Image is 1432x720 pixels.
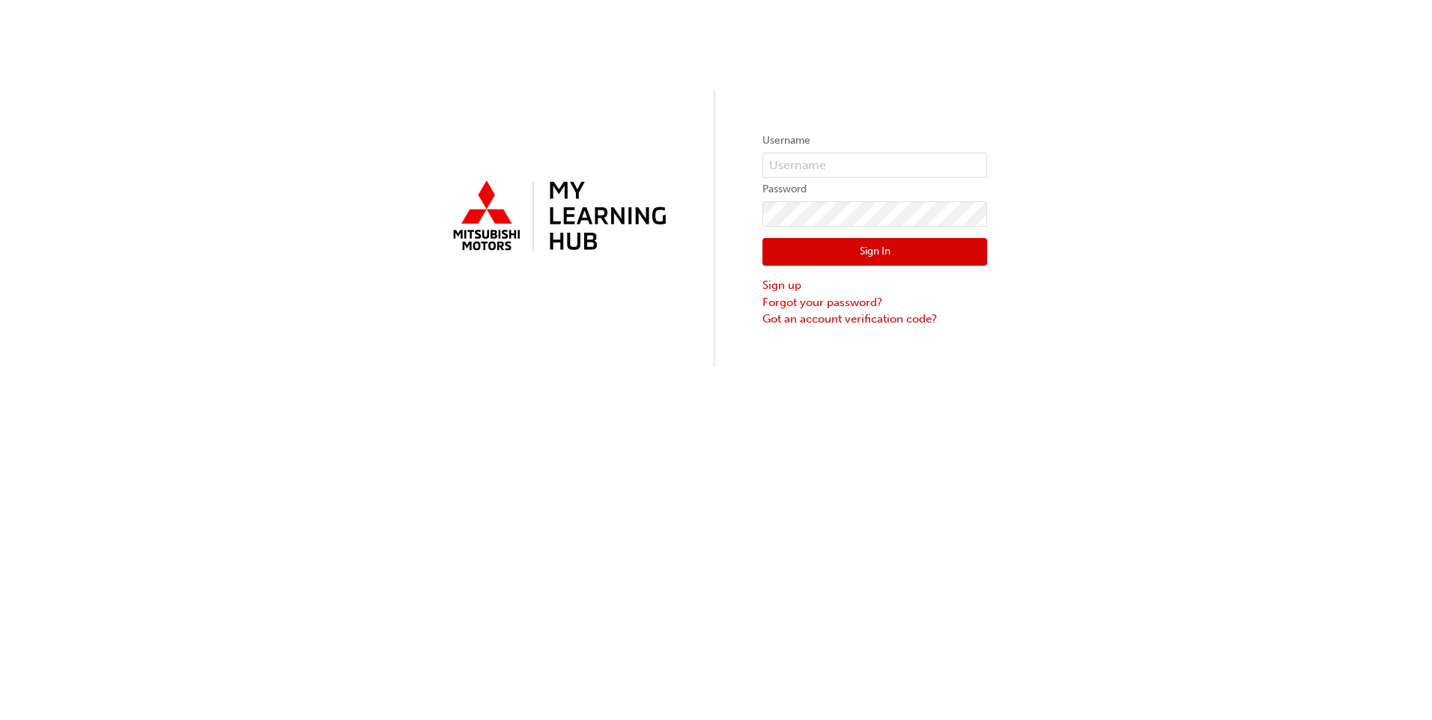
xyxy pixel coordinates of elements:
a: Sign up [762,277,987,294]
label: Username [762,132,987,150]
a: Forgot your password? [762,294,987,311]
button: Sign In [762,238,987,266]
input: Username [762,153,987,178]
label: Password [762,180,987,198]
a: Got an account verification code? [762,311,987,328]
img: mmal [445,174,670,260]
